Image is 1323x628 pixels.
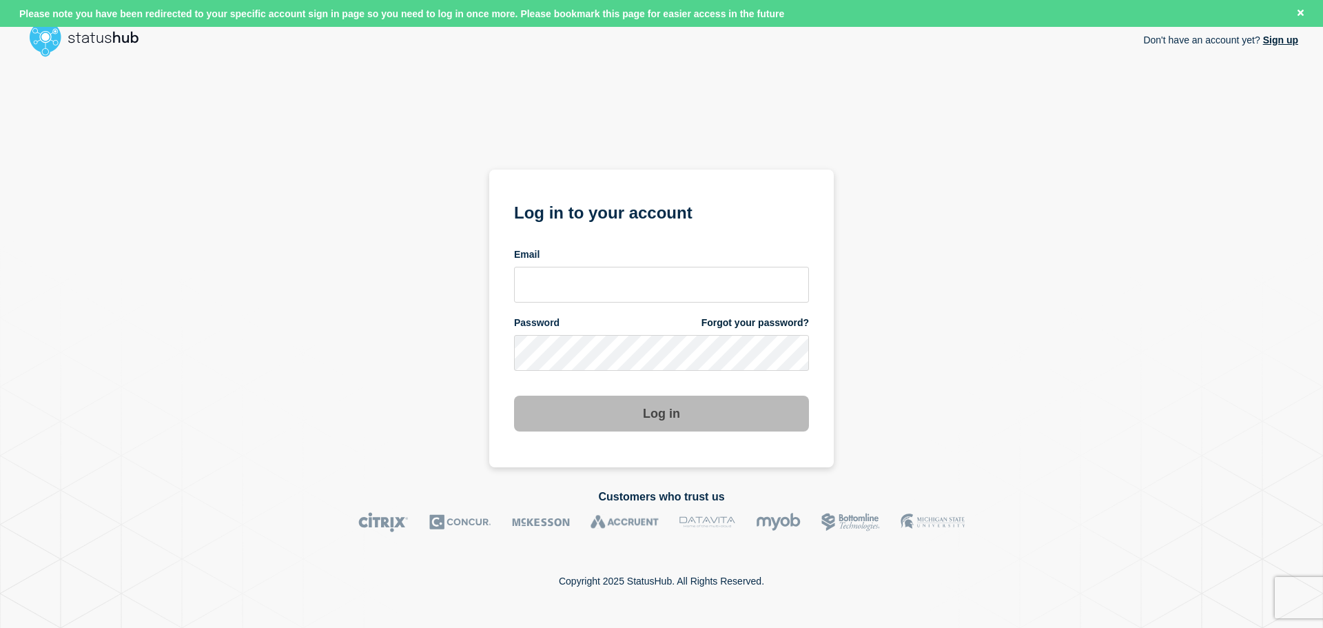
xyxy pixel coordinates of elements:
img: McKesson logo [512,512,570,532]
a: Sign up [1260,34,1298,45]
img: MSU logo [901,512,965,532]
p: Don't have an account yet? [1143,23,1298,57]
span: Please note you have been redirected to your specific account sign in page so you need to log in ... [19,8,784,19]
button: Log in [514,396,809,432]
img: Concur logo [429,512,491,532]
img: myob logo [756,512,801,532]
p: Copyright 2025 StatusHub. All Rights Reserved. [559,576,764,587]
h2: Customers who trust us [25,491,1298,503]
input: password input [514,335,809,371]
h1: Log in to your account [514,199,809,224]
a: Forgot your password? [701,316,809,330]
img: DataVita logo [679,512,735,532]
span: Password [514,316,560,330]
img: StatusHub logo [25,17,156,61]
input: email input [514,267,809,303]
img: Bottomline logo [821,512,880,532]
button: Close banner [1292,6,1309,21]
img: Citrix logo [358,512,409,532]
span: Email [514,248,540,261]
img: Accruent logo [591,512,659,532]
